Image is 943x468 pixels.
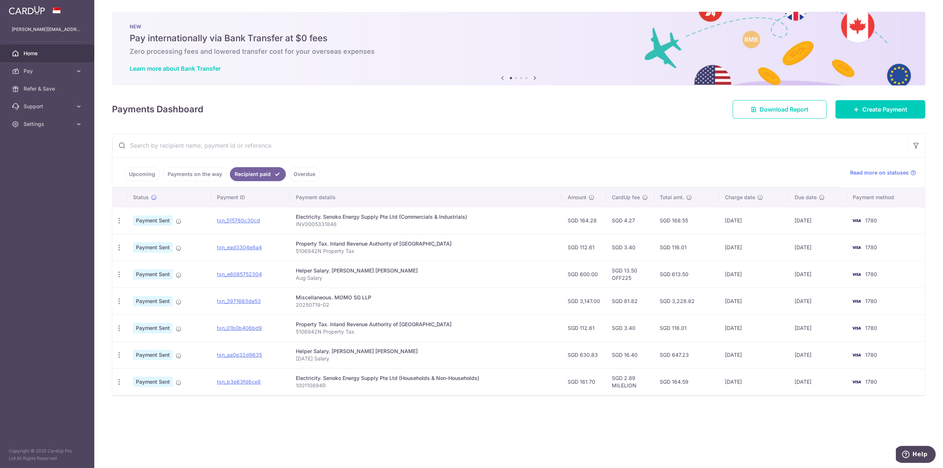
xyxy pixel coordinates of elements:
td: [DATE] [789,234,847,261]
td: SGD 112.61 [562,314,606,341]
td: [DATE] [719,341,789,368]
span: Payment Sent [133,296,173,306]
td: [DATE] [789,261,847,288]
div: Property Tax. Inland Revenue Authority of [GEOGRAPHIC_DATA] [296,240,555,247]
img: Bank Card [849,377,864,386]
p: Aug Salary [296,274,555,282]
td: [DATE] [719,314,789,341]
td: [DATE] [719,288,789,314]
a: Payments on the way [163,167,227,181]
a: Recipient paid [230,167,286,181]
p: 20250719-02 [296,301,555,309]
p: 5106942N Property Tax [296,328,555,335]
a: txn_aa0e32d9635 [217,352,262,358]
a: txn_515780c30cd [217,217,260,224]
td: SGD 164.28 [562,207,606,234]
a: Create Payment [835,100,925,119]
a: Download Report [733,100,827,119]
td: SGD 81.82 [606,288,654,314]
td: SGD 3.40 [606,314,654,341]
span: Amount [568,194,586,201]
a: Read more on statuses [850,169,916,176]
span: Download Report [760,105,809,114]
span: Payment Sent [133,242,173,253]
th: Payment ID [211,188,290,207]
img: Bank Card [849,351,864,359]
td: SGD 613.50 [654,261,719,288]
div: Property Tax. Inland Revenue Authority of [GEOGRAPHIC_DATA] [296,321,555,328]
span: Charge date [725,194,755,201]
td: [DATE] [789,314,847,341]
p: [PERSON_NAME][EMAIL_ADDRESS][DOMAIN_NAME] [12,26,83,33]
td: [DATE] [789,341,847,368]
td: SGD 3,228.82 [654,288,719,314]
td: SGD 600.00 [562,261,606,288]
a: txn_b3e63fd6ce8 [217,379,261,385]
span: Home [24,50,72,57]
th: Payment details [290,188,561,207]
img: Bank Card [849,324,864,332]
p: INV0005331848 [296,221,555,228]
h6: Zero processing fees and lowered transfer cost for your overseas expenses [130,47,908,56]
span: 1780 [865,352,877,358]
span: Refer & Save [24,85,72,92]
td: [DATE] [719,207,789,234]
span: Pay [24,67,72,75]
span: Payment Sent [133,323,173,333]
span: Payment Sent [133,377,173,387]
a: Overdue [289,167,320,181]
td: [DATE] [789,368,847,395]
td: SGD 116.01 [654,314,719,341]
span: Due date [795,194,817,201]
p: 5106942N Property Tax [296,247,555,255]
span: 1780 [865,379,877,385]
td: [DATE] [789,207,847,234]
td: SGD 16.40 [606,341,654,368]
span: Create Payment [862,105,907,114]
span: Help [17,5,32,12]
span: Status [133,194,149,201]
h5: Pay internationally via Bank Transfer at $0 fees [130,32,908,44]
div: Electricity. Senoko Energy Supply Pte Ltd (Commercials & Industrials) [296,213,555,221]
img: Bank Card [849,216,864,225]
span: 1780 [865,271,877,277]
td: SGD 13.50 OFF225 [606,261,654,288]
span: Payment Sent [133,269,173,279]
td: [DATE] [719,368,789,395]
a: Upcoming [124,167,160,181]
span: Read more on statuses [850,169,909,176]
iframe: Opens a widget where you can find more information [896,446,936,464]
input: Search by recipient name, payment id or reference [112,134,907,157]
span: Payment Sent [133,215,173,226]
span: Settings [24,120,72,128]
td: SGD 168.55 [654,207,719,234]
span: 1780 [865,217,877,224]
td: [DATE] [719,234,789,261]
a: Learn more about Bank Transfer [130,65,221,72]
td: [DATE] [789,288,847,314]
td: SGD 2.89 MILELION [606,368,654,395]
div: Helper Salary. [PERSON_NAME] [PERSON_NAME] [296,348,555,355]
img: Bank Card [849,270,864,279]
div: Electricity. Senoko Energy Supply Pte Ltd (Households & Non-Households) [296,374,555,382]
span: Payment Sent [133,350,173,360]
span: CardUp fee [612,194,640,201]
p: [DATE] Salary [296,355,555,362]
span: 1780 [865,244,877,250]
td: SGD 3.40 [606,234,654,261]
div: Miscellaneous. MOMO SG LLP [296,294,555,301]
img: Bank Card [849,243,864,252]
h4: Payments Dashboard [112,103,203,116]
a: txn_e6085752304 [217,271,262,277]
span: 1780 [865,325,877,331]
a: txn_3971663de53 [217,298,261,304]
span: Support [24,103,72,110]
img: Bank transfer banner [112,12,925,85]
img: CardUp [9,6,45,15]
td: [DATE] [719,261,789,288]
td: SGD 164.59 [654,368,719,395]
p: NEW [130,24,908,29]
td: SGD 647.23 [654,341,719,368]
a: txn_ead3304e8a4 [217,244,262,250]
